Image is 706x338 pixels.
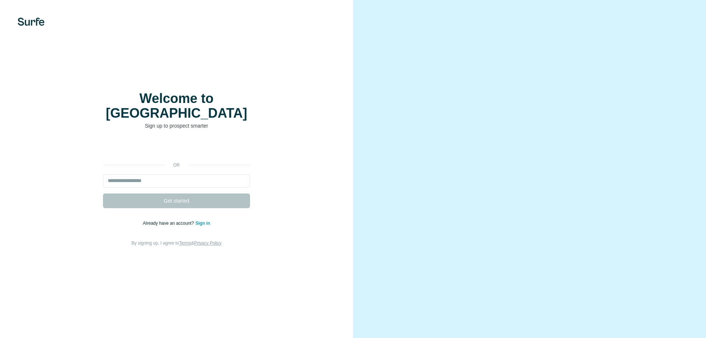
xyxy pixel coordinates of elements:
[103,91,250,121] h1: Welcome to [GEOGRAPHIC_DATA]
[103,122,250,129] p: Sign up to prospect smarter
[18,18,44,26] img: Surfe's logo
[143,221,196,226] span: Already have an account?
[194,241,222,246] a: Privacy Policy
[179,241,191,246] a: Terms
[165,162,188,168] p: or
[99,140,254,157] iframe: Sign in with Google Button
[132,241,222,246] span: By signing up, I agree to &
[195,221,210,226] a: Sign in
